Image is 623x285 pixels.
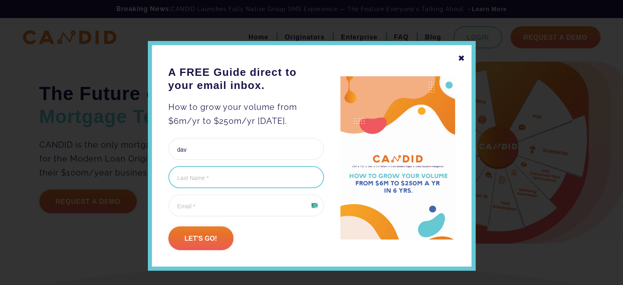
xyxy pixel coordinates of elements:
input: Last Name * [168,166,324,188]
input: Email * [168,194,324,217]
input: First Name * [168,138,324,160]
h3: A FREE Guide direct to your email inbox. [168,66,324,92]
input: Let's go! [168,226,233,250]
p: How to grow your volume from $6m/yr to $250m/yr [DATE]. [168,100,324,128]
div: ✖ [458,51,465,65]
img: A FREE Guide direct to your email inbox. [340,76,455,240]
